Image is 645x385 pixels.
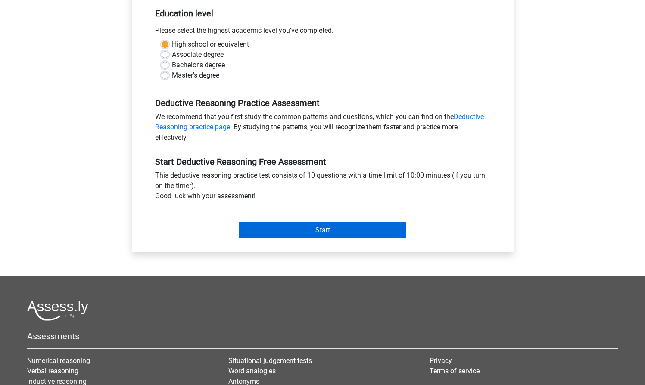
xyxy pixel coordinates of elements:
img: Assessly logo [27,300,88,321]
label: High school or equivalent [172,39,249,50]
label: Associate degree [172,50,224,60]
div: We recommend that you first study the common patterns and questions, which you can find on the . ... [149,112,497,146]
div: This deductive reasoning practice test consists of 10 questions with a time limit of 10:00 minute... [149,170,497,205]
a: Situational judgement tests [228,357,312,365]
a: Numerical reasoning [27,357,90,365]
label: Bachelor's degree [172,60,225,70]
h5: Assessments [27,331,618,341]
h5: Deductive Reasoning Practice Assessment [155,98,490,108]
label: Master's degree [172,70,219,81]
a: Terms of service [430,367,480,375]
a: Verbal reasoning [27,367,78,375]
h5: Start Deductive Reasoning Free Assessment [155,157,490,167]
input: Start [239,222,406,238]
a: Word analogies [228,367,276,375]
h5: Education level [155,5,490,22]
div: Please select the highest academic level you’ve completed. [149,25,497,39]
a: Privacy [430,357,452,365]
